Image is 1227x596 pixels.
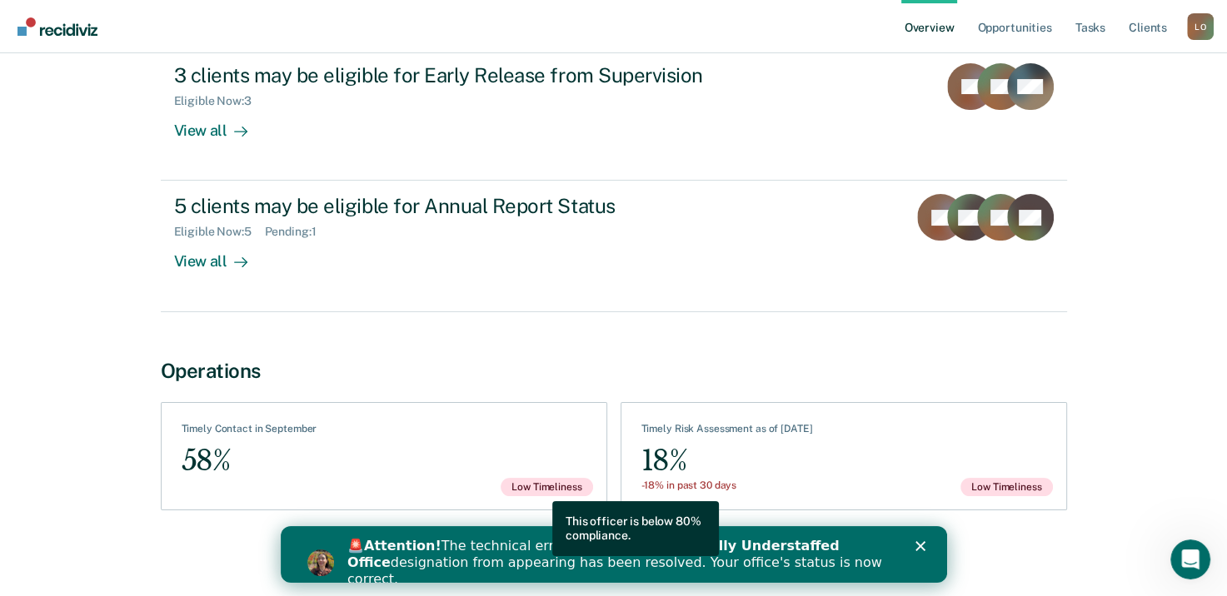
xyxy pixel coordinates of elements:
div: Eligible Now : 5 [174,225,265,239]
div: 5 clients may be eligible for Annual Report Status [174,194,759,218]
div: View all [174,239,267,271]
button: Profile dropdown button [1187,13,1214,40]
div: Close [635,15,651,25]
div: 3 clients may be eligible for Early Release from Supervision [174,63,759,87]
b: Attention! [83,12,161,27]
iframe: Intercom live chat [1170,539,1210,579]
img: Recidiviz [17,17,97,36]
div: Operations [161,359,1067,383]
div: Timely Contact in September [182,423,317,441]
a: 5 clients may be eligible for Annual Report StatusEligible Now:5Pending:1View all [161,181,1067,311]
div: Pending : 1 [265,225,330,239]
div: Timely Risk Assessment as of [DATE] [641,423,813,441]
b: Critically Understaffed Office [67,12,559,44]
div: -18% in past 30 days [641,479,813,491]
span: Low Timeliness [960,478,1052,496]
span: Low Timeliness [501,478,592,496]
div: Eligible Now : 3 [174,94,265,108]
div: 18% [641,442,813,479]
div: L O [1187,13,1214,40]
div: 58% [182,442,317,479]
a: 3 clients may be eligible for Early Release from SupervisionEligible Now:3View all [161,49,1067,181]
iframe: Intercom live chat banner [281,526,947,583]
div: View all [174,108,267,141]
div: 🚨 The technical error preventing the designation from appearing has been resolved. Your office's ... [67,12,613,62]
